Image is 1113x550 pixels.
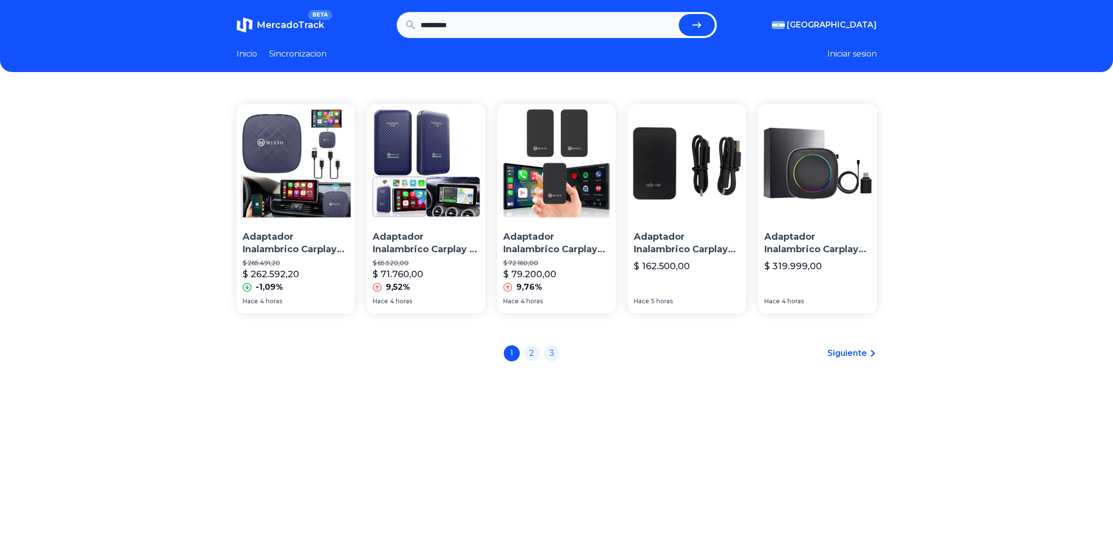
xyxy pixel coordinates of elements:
[628,104,746,313] a: Adaptador Inalambrico Carplay Android Wlone Carplaykit-888sAdaptador Inalambrico Carplay Android ...
[308,10,332,20] span: BETA
[503,297,519,305] span: Hace
[390,297,412,305] span: 4 horas
[373,297,388,305] span: Hace
[764,297,780,305] span: Hace
[516,281,542,293] p: 9,76%
[260,297,282,305] span: 4 horas
[269,48,327,60] a: Sincronizacion
[787,19,877,31] span: [GEOGRAPHIC_DATA]
[503,259,610,267] p: $ 72.160,00
[367,104,485,313] a: Adaptador Inalambrico Carplay Y Android Mixio Carplaykit-888Adaptador Inalambrico Carplay Y Andro...
[634,259,690,273] p: $ 162.500,00
[243,267,299,281] p: $ 262.592,20
[503,231,610,256] p: Adaptador Inalambrico Carplay Android Mixio Carplaykit-888s
[367,104,485,223] img: Adaptador Inalambrico Carplay Y Android Mixio Carplaykit-888
[243,259,349,267] p: $ 265.491,20
[628,104,746,223] img: Adaptador Inalambrico Carplay Android Wlone Carplaykit-888s
[237,17,253,33] img: MercadoTrack
[651,297,673,305] span: 5 horas
[827,347,867,359] span: Siguiente
[373,231,479,256] p: Adaptador Inalambrico Carplay Y Android Mixio Carplaykit-888
[758,104,877,223] img: Adaptador Inalambrico Carplay Android Carplaykit 13.0 4+64gb
[827,347,877,359] a: Siguiente
[782,297,804,305] span: 4 horas
[257,20,324,31] span: MercadoTrack
[373,259,479,267] p: $ 65.520,00
[772,19,877,31] button: [GEOGRAPHIC_DATA]
[764,231,871,256] p: Adaptador Inalambrico Carplay Android Carplaykit 13.0 4+64gb
[373,267,423,281] p: $ 71.760,00
[497,104,616,223] img: Adaptador Inalambrico Carplay Android Mixio Carplaykit-888s
[772,21,785,29] img: Argentina
[497,104,616,313] a: Adaptador Inalambrico Carplay Android Mixio Carplaykit-888sAdaptador Inalambrico Carplay Android ...
[758,104,877,313] a: Adaptador Inalambrico Carplay Android Carplaykit 13.0 4+64gbAdaptador Inalambrico Carplay Android...
[243,231,349,256] p: Adaptador Inalambrico Carplay Android Carplaykit 12.0 4+64gb
[237,104,355,223] img: Adaptador Inalambrico Carplay Android Carplaykit 12.0 4+64gb
[764,259,822,273] p: $ 319.999,00
[521,297,543,305] span: 4 horas
[827,48,877,60] button: Iniciar sesion
[243,297,258,305] span: Hace
[256,281,283,293] p: -1,09%
[524,345,540,361] a: 2
[237,48,257,60] a: Inicio
[503,267,556,281] p: $ 79.200,00
[386,281,410,293] p: 9,52%
[634,297,649,305] span: Hace
[237,17,324,33] a: MercadoTrackBETA
[237,104,355,313] a: Adaptador Inalambrico Carplay Android Carplaykit 12.0 4+64gbAdaptador Inalambrico Carplay Android...
[544,345,560,361] a: 3
[634,231,740,256] p: Adaptador Inalambrico Carplay Android Wlone Carplaykit-888s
